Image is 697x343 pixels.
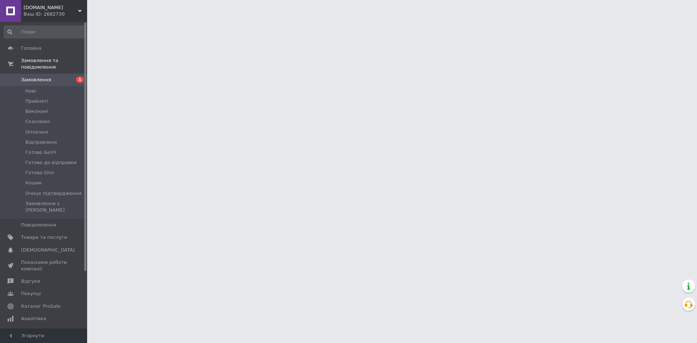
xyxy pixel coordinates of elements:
[21,278,40,285] span: Відгуки
[21,77,51,83] span: Замовлення
[24,11,87,17] div: Ваш ID: 2682730
[25,129,48,135] span: Оплачені
[21,328,67,341] span: Інструменти веб-майстра та SEO
[21,259,67,272] span: Показники роботи компанії
[24,4,78,11] span: Topcenter.in.ua
[21,57,87,70] span: Замовлення та повідомлення
[25,88,36,94] span: Нові
[21,222,56,228] span: Повідомлення
[25,118,50,125] span: Скасовані
[25,139,57,146] span: Відправлено
[25,200,85,213] span: Замовлення з [PERSON_NAME]
[21,315,46,322] span: Аналітика
[4,25,86,38] input: Пошук
[21,234,67,241] span: Товари та послуги
[25,180,42,186] span: Кошик
[21,45,41,52] span: Головна
[25,98,48,105] span: Прийняті
[21,247,75,253] span: [DEMOGRAPHIC_DATA]
[25,108,48,115] span: Виконані
[25,149,56,156] span: Готово БезЧ
[21,303,60,310] span: Каталог ProSale
[21,290,41,297] span: Покупці
[25,190,81,197] span: Очікує підтвердження
[25,170,54,176] span: Готово Опл
[76,77,83,83] span: 1
[25,159,77,166] span: Готово до відправки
